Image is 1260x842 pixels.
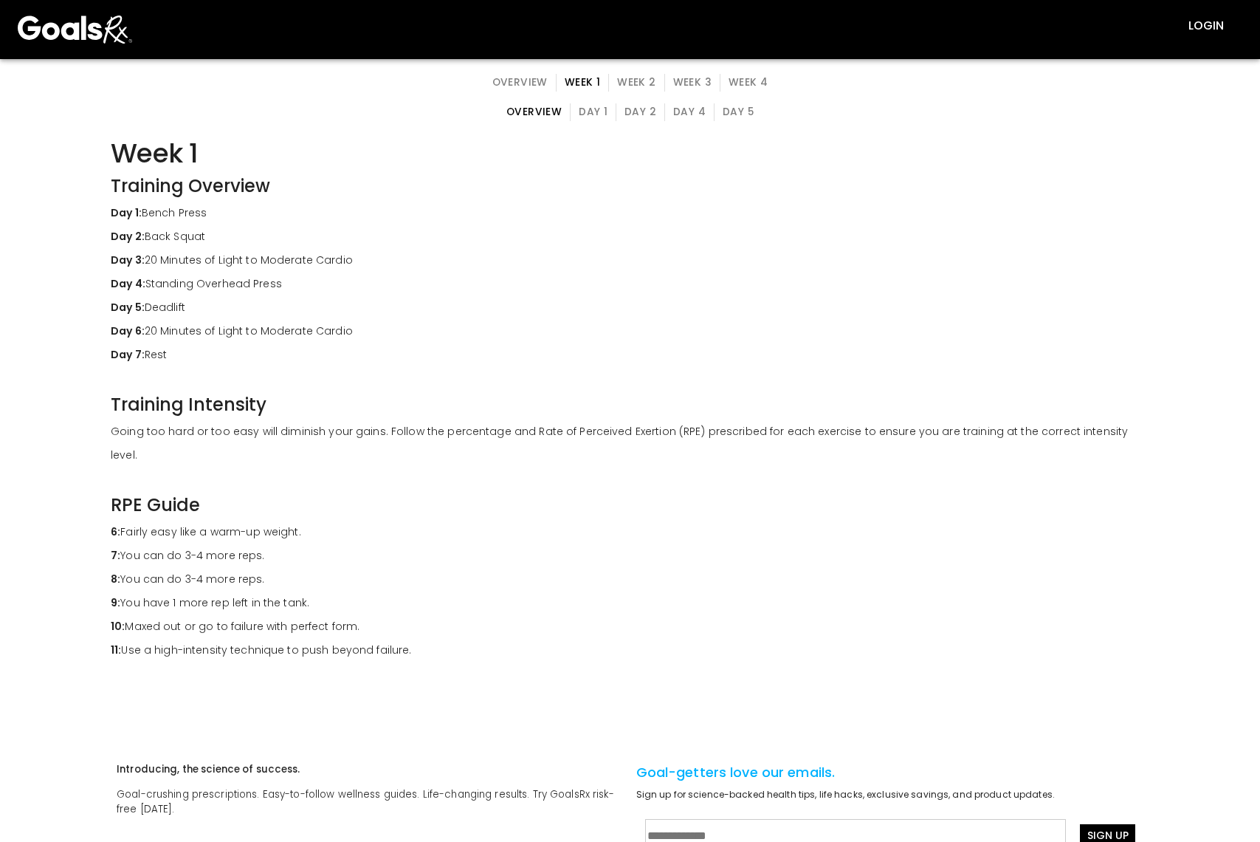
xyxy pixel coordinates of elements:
div: Sign up for science-backed health tips, life hacks, exclusive savings, and product updates. [636,788,1144,801]
div: Goal-crushing prescriptions. Easy-to-follow wellness guides. Life-changing results. Try GoalsRx r... [117,787,624,817]
strong: Day 2: [111,229,145,244]
p: You have 1 more rep left in the tank. [111,591,309,615]
p: 20 Minutes of Light to Moderate Cardio [111,248,353,272]
button: overview [498,103,571,121]
strong: 10: [111,619,125,634]
strong: 6: [111,524,120,539]
strong: Day 7: [111,347,145,362]
h3: Training Overview [111,171,270,201]
div: Introducing, the science of success. [117,762,624,777]
p: You can do 3-4 more reps. [111,567,265,591]
button: Week 3 [664,74,720,92]
p: Standing Overhead Press [111,272,282,295]
p: Use a high-intensity technique to push beyond failure. [111,638,412,662]
p: Deadlift [111,295,185,319]
p: Maxed out or go to failure with perfect form. [111,615,359,638]
p: Bench Press [111,201,207,225]
button: Week 2 [608,74,664,92]
button: Week 1 [556,74,609,92]
p: Back Squat [111,225,205,248]
strong: Day 6: [111,324,145,338]
p: Going too hard or too easy will diminish your gains. Follow the percentage and Rate of Perceived ... [111,420,1149,467]
strong: Day 4: [111,276,145,291]
button: Day 1 [570,103,616,121]
h3: RPE Guide [111,490,200,520]
button: Day 2 [616,103,665,121]
button: Day 5 [714,103,762,121]
strong: Day 3: [111,253,145,267]
h3: Training Intensity [111,390,266,420]
p: 20 Minutes of Light to Moderate Cardio [111,319,353,343]
h1: Week 1 [111,136,199,171]
button: overview [484,74,557,92]
p: Fairly easy like a warm-up weight. [111,520,301,544]
strong: 7: [111,548,120,563]
strong: 9: [111,595,120,610]
strong: Day 5: [111,300,145,315]
strong: Day 1: [111,205,142,220]
p: You can do 3-4 more reps. [111,544,265,567]
button: Week 4 [720,74,776,92]
strong: 11: [111,643,121,657]
p: Rest [111,343,167,366]
div: Goal-getters love our emails. [636,762,1144,782]
strong: 8: [111,572,120,586]
button: Day 4 [664,103,715,121]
